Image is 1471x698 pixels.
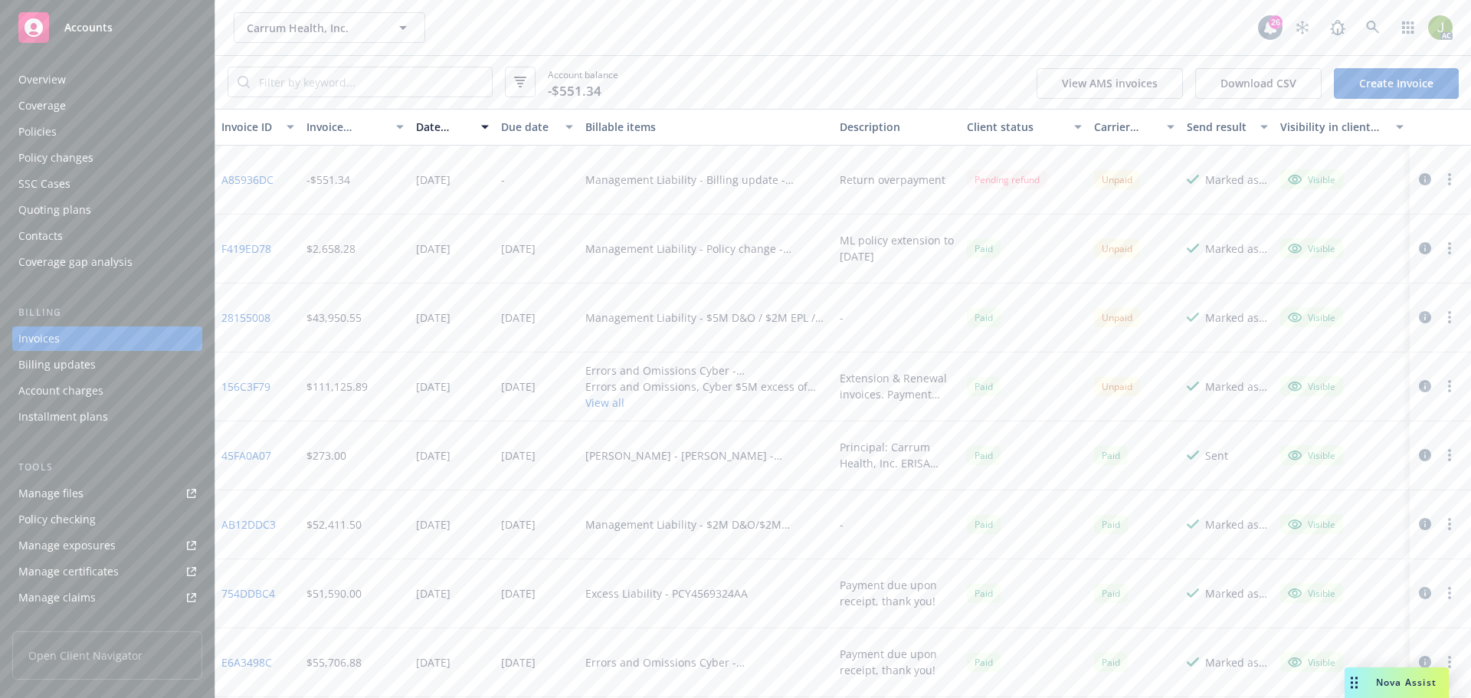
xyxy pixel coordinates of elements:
div: Visible [1288,241,1335,255]
a: Accounts [12,6,202,49]
a: Contacts [12,224,202,248]
div: Management Liability - Billing update - EKS3538211 [585,172,827,188]
a: Manage BORs [12,611,202,636]
span: Paid [967,446,1001,465]
div: Paid [1094,584,1128,603]
div: Errors and Omissions Cyber - [PHONE_NUMBER] [585,362,827,378]
div: [DATE] [416,447,450,464]
div: Paid [1094,653,1128,672]
div: $43,950.55 [306,310,362,326]
div: Description [840,119,955,135]
svg: Search [238,76,250,88]
div: Manage files [18,481,84,506]
span: Paid [967,584,1001,603]
div: Installment plans [18,405,108,429]
div: Visible [1288,448,1335,462]
div: Quoting plans [18,198,91,222]
button: View all [585,395,827,411]
div: Client status [967,119,1065,135]
div: Date issued [416,119,472,135]
a: Switch app [1393,12,1423,43]
div: $111,125.89 [306,378,368,395]
div: [DATE] [501,585,536,601]
div: [PERSON_NAME] - [PERSON_NAME] - 107593914 [585,447,827,464]
div: [DATE] [501,516,536,533]
a: Stop snowing [1287,12,1318,43]
div: Paid [1094,515,1128,534]
div: [DATE] [501,378,536,395]
div: -$551.34 [306,172,350,188]
span: Manage exposures [12,533,202,558]
a: A85936DC [221,172,274,188]
div: Manage certificates [18,559,119,584]
div: Paid [1094,446,1128,465]
button: Carrier status [1088,109,1181,146]
div: $55,706.88 [306,654,362,670]
div: Send result [1187,119,1251,135]
div: Errors and Omissions Cyber - [PHONE_NUMBER] [585,654,827,670]
div: Marked as sent [1205,654,1268,670]
div: Visible [1288,310,1335,324]
button: Nova Assist [1345,667,1449,698]
div: Marked as sent [1205,241,1268,257]
button: Send result [1181,109,1274,146]
a: 156C3F79 [221,378,270,395]
div: Unpaid [1094,308,1140,327]
div: $51,590.00 [306,585,362,601]
div: $273.00 [306,447,346,464]
div: Coverage gap analysis [18,250,133,274]
div: Visible [1288,379,1335,393]
a: Account charges [12,378,202,403]
a: Manage files [12,481,202,506]
div: Manage exposures [18,533,116,558]
a: Overview [12,67,202,92]
span: Paid [967,515,1001,534]
a: 28155008 [221,310,270,326]
a: Invoices [12,326,202,351]
div: Marked as sent [1205,378,1268,395]
div: Visible [1288,586,1335,600]
span: Carrum Health, Inc. [247,20,379,36]
div: [DATE] [416,378,450,395]
a: Coverage gap analysis [12,250,202,274]
div: Management Liability - $2M D&O/$2M EPL/$1M FID - EKS3538211 [585,516,827,533]
button: Billable items [579,109,834,146]
a: Policy changes [12,146,202,170]
div: Marked as sent [1205,172,1268,188]
button: Due date [495,109,580,146]
div: Drag to move [1345,667,1364,698]
span: Accounts [64,21,113,34]
div: - [840,310,844,326]
div: Tools [12,460,202,475]
div: Principal: Carrum Health, Inc. ERISA Bond Bond Limit: $102,000 Premium for 3-Year Term Due [840,439,955,471]
div: [DATE] [501,310,536,326]
div: SSC Cases [18,172,70,196]
div: Management Liability - Policy change - EKS3538211 [585,241,827,257]
span: Nova Assist [1376,676,1437,689]
div: Marked as sent [1205,585,1268,601]
a: Create Invoice [1334,68,1459,99]
button: Date issued [410,109,495,146]
div: [DATE] [416,516,450,533]
div: Paid [967,239,1001,258]
div: Payment due upon receipt, thank you! [840,577,955,609]
div: Policy checking [18,507,96,532]
div: Extension & Renewal invoices. Payment due upon receipt thank you! [840,370,955,402]
div: Visible [1288,172,1335,186]
a: Billing updates [12,352,202,377]
a: Search [1358,12,1388,43]
button: Client status [961,109,1088,146]
span: Paid [967,653,1001,672]
div: Management Liability - $5M D&O / $2M EPL / $1M FID - EKS3589584 [585,310,827,326]
div: Errors and Omissions, Cyber $5M excess of $5M - PCY4569325AA [585,378,827,395]
div: Return overpayment [840,172,945,188]
div: Pending refund [967,170,1047,189]
div: Policy changes [18,146,93,170]
a: F419ED78 [221,241,271,257]
div: ML policy extension to [DATE] [840,232,955,264]
a: Report a Bug [1322,12,1353,43]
